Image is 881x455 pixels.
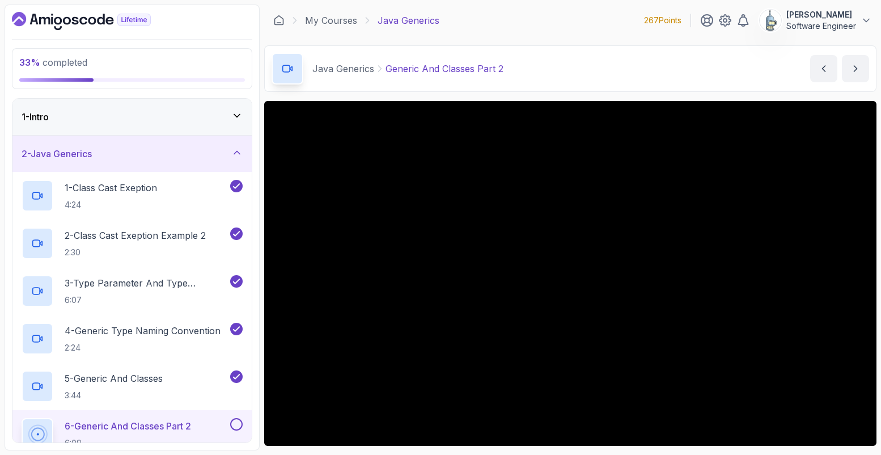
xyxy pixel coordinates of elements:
[22,370,243,402] button: 5-Generic And Classes3:44
[22,110,49,124] h3: 1 - Intro
[644,15,681,26] p: 267 Points
[786,20,856,32] p: Software Engineer
[19,57,87,68] span: completed
[842,55,869,82] button: next content
[65,437,191,449] p: 6:09
[22,418,243,450] button: 6-Generic And Classes Part 26:09
[65,229,206,242] p: 2 - Class Cast Exeption Example 2
[22,147,92,161] h3: 2 - Java Generics
[65,294,228,306] p: 6:07
[65,324,221,338] p: 4 - Generic Type Naming Convention
[305,14,357,27] a: My Courses
[65,247,206,258] p: 2:30
[65,390,163,401] p: 3:44
[386,62,503,75] p: Generic And Classes Part 2
[378,14,439,27] p: Java Generics
[19,57,40,68] span: 33 %
[22,227,243,259] button: 2-Class Cast Exeption Example 22:30
[22,275,243,307] button: 3-Type Parameter And Type Argument6:07
[65,276,228,290] p: 3 - Type Parameter And Type Argument
[65,419,191,433] p: 6 - Generic And Classes Part 2
[264,101,876,446] iframe: 6 - Generic and Classes Part 2
[759,9,872,32] button: user profile image[PERSON_NAME]Software Engineer
[312,62,374,75] p: Java Generics
[65,372,163,385] p: 5 - Generic And Classes
[22,323,243,355] button: 4-Generic Type Naming Convention2:24
[273,15,285,26] a: Dashboard
[12,12,177,30] a: Dashboard
[760,10,781,31] img: user profile image
[65,181,157,195] p: 1 - Class Cast Exeption
[22,180,243,212] button: 1-Class Cast Exeption4:24
[65,342,221,353] p: 2:24
[65,199,157,210] p: 4:24
[810,55,837,82] button: previous content
[786,9,856,20] p: [PERSON_NAME]
[12,99,252,135] button: 1-Intro
[12,136,252,172] button: 2-Java Generics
